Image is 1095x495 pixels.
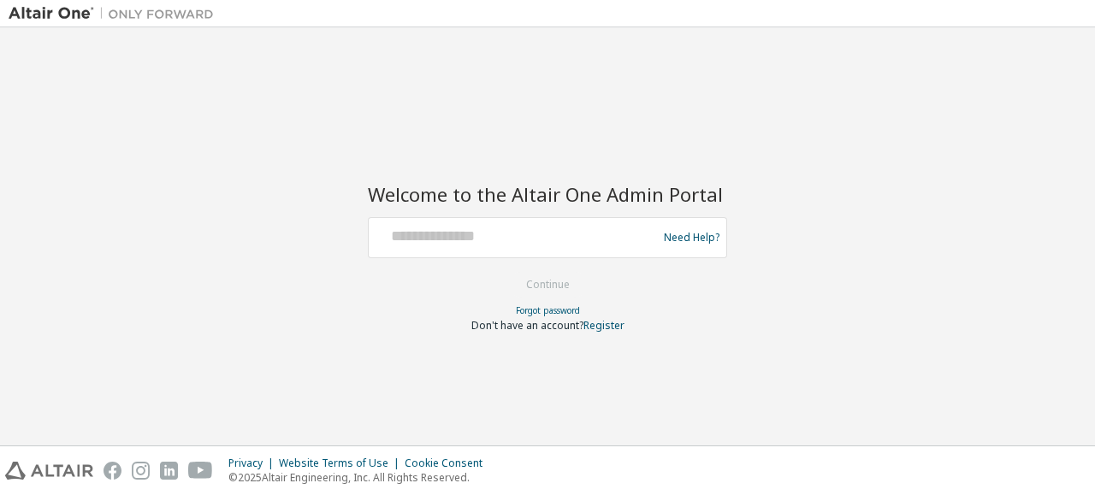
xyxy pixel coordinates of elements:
img: Altair One [9,5,222,22]
span: Don't have an account? [471,318,583,333]
h2: Welcome to the Altair One Admin Portal [368,182,727,206]
img: youtube.svg [188,462,213,480]
a: Forgot password [516,304,580,316]
img: instagram.svg [132,462,150,480]
div: Privacy [228,457,279,470]
img: altair_logo.svg [5,462,93,480]
img: linkedin.svg [160,462,178,480]
p: © 2025 Altair Engineering, Inc. All Rights Reserved. [228,470,493,485]
div: Website Terms of Use [279,457,405,470]
img: facebook.svg [104,462,121,480]
a: Register [583,318,624,333]
div: Cookie Consent [405,457,493,470]
a: Need Help? [664,237,719,238]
